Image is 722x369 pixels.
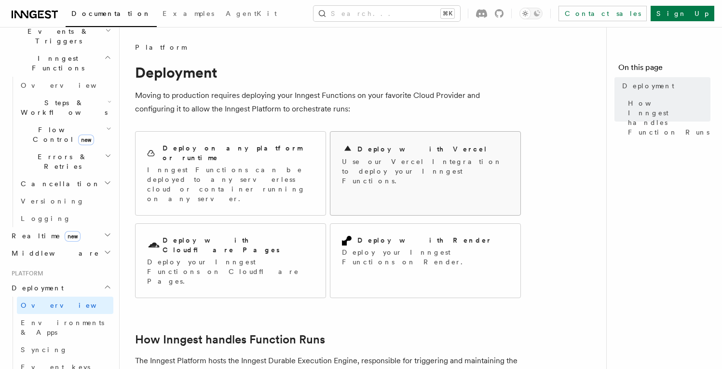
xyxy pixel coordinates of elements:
span: Environments & Apps [21,319,104,336]
span: Events & Triggers [8,27,105,46]
h2: Deploy on any platform or runtime [163,143,314,163]
a: Deploy with Cloudflare PagesDeploy your Inngest Functions on Cloudflare Pages. [135,223,326,298]
span: Middleware [8,248,99,258]
h4: On this page [618,62,710,77]
h2: Deploy with Render [357,235,492,245]
button: Realtimenew [8,227,113,245]
span: Deployment [8,283,64,293]
p: Inngest Functions can be deployed to any serverless cloud or container running on any server. [147,165,314,204]
span: Realtime [8,231,81,241]
button: Search...⌘K [313,6,460,21]
h1: Deployment [135,64,521,81]
a: How Inngest handles Function Runs [135,333,325,346]
p: Use our Vercel Integration to deploy your Inngest Functions. [342,157,509,186]
a: Overview [17,77,113,94]
div: Inngest Functions [8,77,113,227]
span: Syncing [21,346,68,354]
a: Examples [157,3,220,26]
span: Documentation [71,10,151,17]
a: Documentation [66,3,157,27]
button: Flow Controlnew [17,121,113,148]
span: Overview [21,82,120,89]
span: new [78,135,94,145]
a: Contact sales [559,6,647,21]
button: Inngest Functions [8,50,113,77]
button: Errors & Retries [17,148,113,175]
span: Errors & Retries [17,152,105,171]
p: Moving to production requires deploying your Inngest Functions on your favorite Cloud Provider an... [135,89,521,116]
span: Versioning [21,197,84,205]
span: Platform [8,270,43,277]
a: AgentKit [220,3,283,26]
span: Logging [21,215,71,222]
button: Deployment [8,279,113,297]
a: Versioning [17,192,113,210]
span: Platform [135,42,186,52]
span: Inngest Functions [8,54,104,73]
svg: Cloudflare [147,239,161,252]
a: Sign Up [651,6,714,21]
p: Deploy your Inngest Functions on Render. [342,247,509,267]
a: Deployment [618,77,710,95]
a: How Inngest handles Function Runs [624,95,710,141]
span: Overview [21,301,120,309]
span: Deployment [622,81,674,91]
a: Deploy with VercelUse our Vercel Integration to deploy your Inngest Functions. [330,131,521,216]
span: Flow Control [17,125,106,144]
kbd: ⌘K [441,9,454,18]
span: new [65,231,81,242]
a: Overview [17,297,113,314]
a: Deploy with RenderDeploy your Inngest Functions on Render. [330,223,521,298]
a: Deploy on any platform or runtimeInngest Functions can be deployed to any serverless cloud or con... [135,131,326,216]
a: Logging [17,210,113,227]
span: Steps & Workflows [17,98,108,117]
h2: Deploy with Cloudflare Pages [163,235,314,255]
a: Syncing [17,341,113,358]
button: Cancellation [17,175,113,192]
button: Events & Triggers [8,23,113,50]
h2: Deploy with Vercel [357,144,488,154]
button: Toggle dark mode [519,8,543,19]
span: AgentKit [226,10,277,17]
span: Examples [163,10,214,17]
a: Environments & Apps [17,314,113,341]
span: How Inngest handles Function Runs [628,98,710,137]
button: Middleware [8,245,113,262]
span: Cancellation [17,179,100,189]
button: Steps & Workflows [17,94,113,121]
p: Deploy your Inngest Functions on Cloudflare Pages. [147,257,314,286]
